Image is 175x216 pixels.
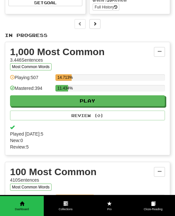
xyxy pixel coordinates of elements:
[10,47,154,57] div: 1,000 Most Common
[57,85,68,91] div: 11.434%
[10,137,165,144] span: New: 0
[5,32,170,39] p: In Progress
[10,95,165,106] button: Play
[93,4,119,11] button: Full History
[10,167,154,177] div: 100 Most Common
[10,111,165,120] button: Review (0)
[131,207,175,211] span: Cloze-Reading
[10,85,52,96] div: Mastered: 394
[10,74,52,85] div: Playing: 507
[10,131,165,137] span: Played [DATE]: 5
[57,74,71,81] div: 14.713%
[10,63,52,70] button: Most Common Words
[44,207,87,211] span: Collections
[87,207,131,211] span: Pro
[10,144,165,150] span: Review: 5
[10,177,154,183] div: 410 Sentences
[10,184,52,191] button: Most Common Words
[10,57,154,63] div: 3.446 Sentences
